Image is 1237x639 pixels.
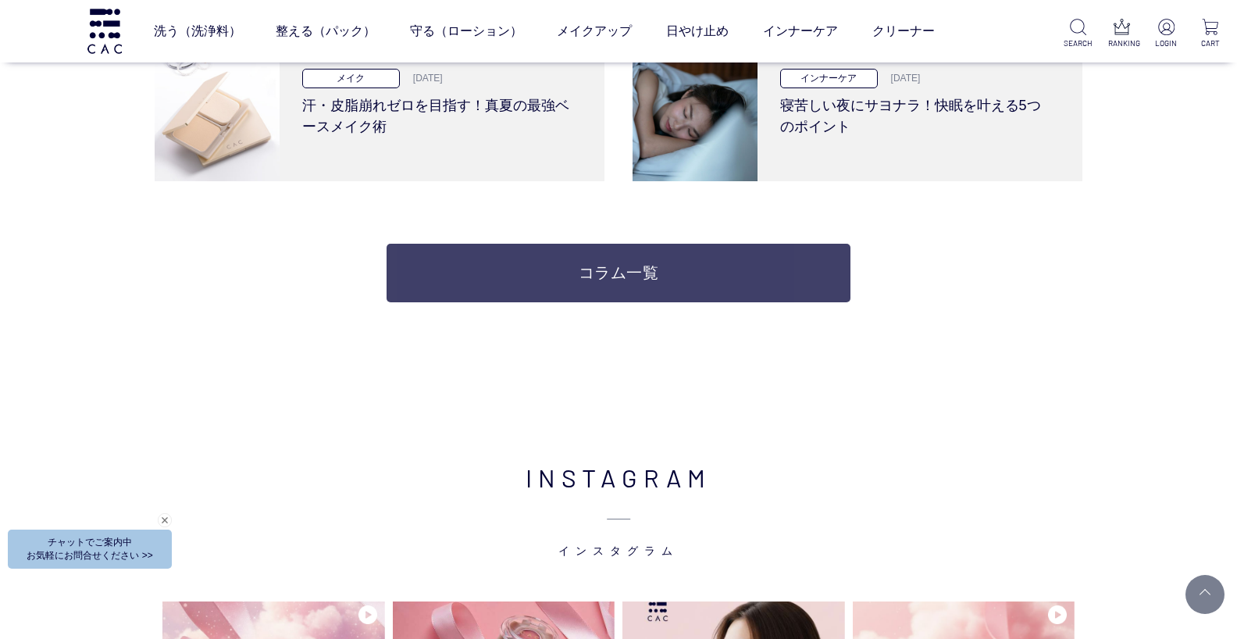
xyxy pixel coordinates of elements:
[872,9,935,53] a: クリーナー
[1064,37,1092,49] p: SEARCH
[85,9,124,53] img: logo
[1064,19,1092,49] a: SEARCH
[276,9,376,53] a: 整える（パック）
[763,9,838,53] a: インナーケア
[155,496,1082,559] span: インスタグラム
[387,244,850,302] a: コラム一覧
[155,459,1082,559] h2: INSTAGRAM
[1108,37,1136,49] p: RANKING
[1152,19,1180,49] a: LOGIN
[302,88,572,137] h3: 汗・皮脂崩れゼロを目指す！真夏の最強ベースメイク術
[155,56,604,181] a: 汗・皮脂崩れゼロを目指す！真夏の最強ベースメイク術 メイク [DATE] 汗・皮脂崩れゼロを目指す！真夏の最強ベースメイク術
[1108,19,1136,49] a: RANKING
[154,9,241,53] a: 洗う（洗浄料）
[1152,37,1180,49] p: LOGIN
[666,9,729,53] a: 日やけ止め
[633,56,1082,181] a: 寝苦しい夜にサヨナラ！快眠を叶える5つのポイント インナーケア [DATE] 寝苦しい夜にサヨナラ！快眠を叶える5つのポイント
[780,88,1050,137] h3: 寝苦しい夜にサヨナラ！快眠を叶える5つのポイント
[1196,19,1225,49] a: CART
[1196,37,1225,49] p: CART
[633,56,758,181] img: 寝苦しい夜にサヨナラ！快眠を叶える5つのポイント
[155,56,280,181] img: 汗・皮脂崩れゼロを目指す！真夏の最強ベースメイク術
[410,9,522,53] a: 守る（ローション）
[557,9,632,53] a: メイクアップ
